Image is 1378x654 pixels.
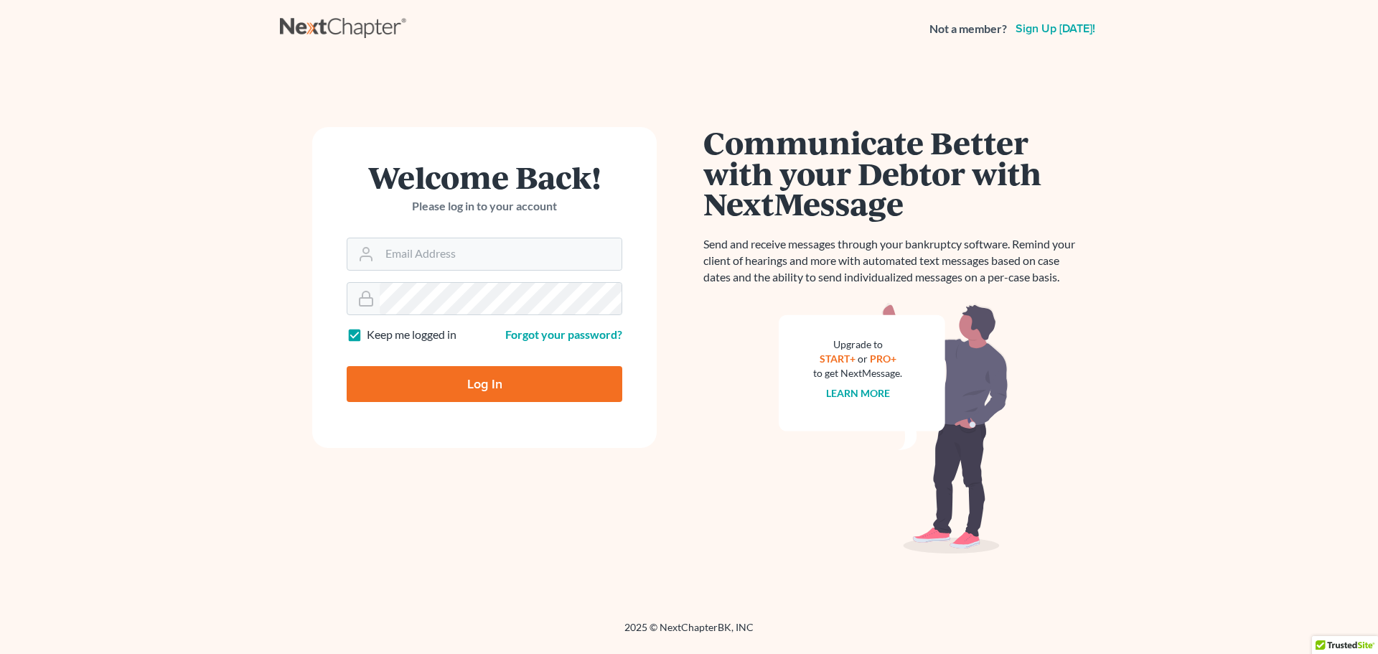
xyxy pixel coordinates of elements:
[703,236,1084,286] p: Send and receive messages through your bankruptcy software. Remind your client of hearings and mo...
[813,366,902,380] div: to get NextMessage.
[870,352,896,365] a: PRO+
[380,238,622,270] input: Email Address
[858,352,868,365] span: or
[929,21,1007,37] strong: Not a member?
[826,387,890,399] a: Learn more
[280,620,1098,646] div: 2025 © NextChapterBK, INC
[347,198,622,215] p: Please log in to your account
[813,337,902,352] div: Upgrade to
[505,327,622,341] a: Forgot your password?
[779,303,1008,554] img: nextmessage_bg-59042aed3d76b12b5cd301f8e5b87938c9018125f34e5fa2b7a6b67550977c72.svg
[347,162,622,192] h1: Welcome Back!
[347,366,622,402] input: Log In
[367,327,456,343] label: Keep me logged in
[1013,23,1098,34] a: Sign up [DATE]!
[820,352,856,365] a: START+
[703,127,1084,219] h1: Communicate Better with your Debtor with NextMessage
